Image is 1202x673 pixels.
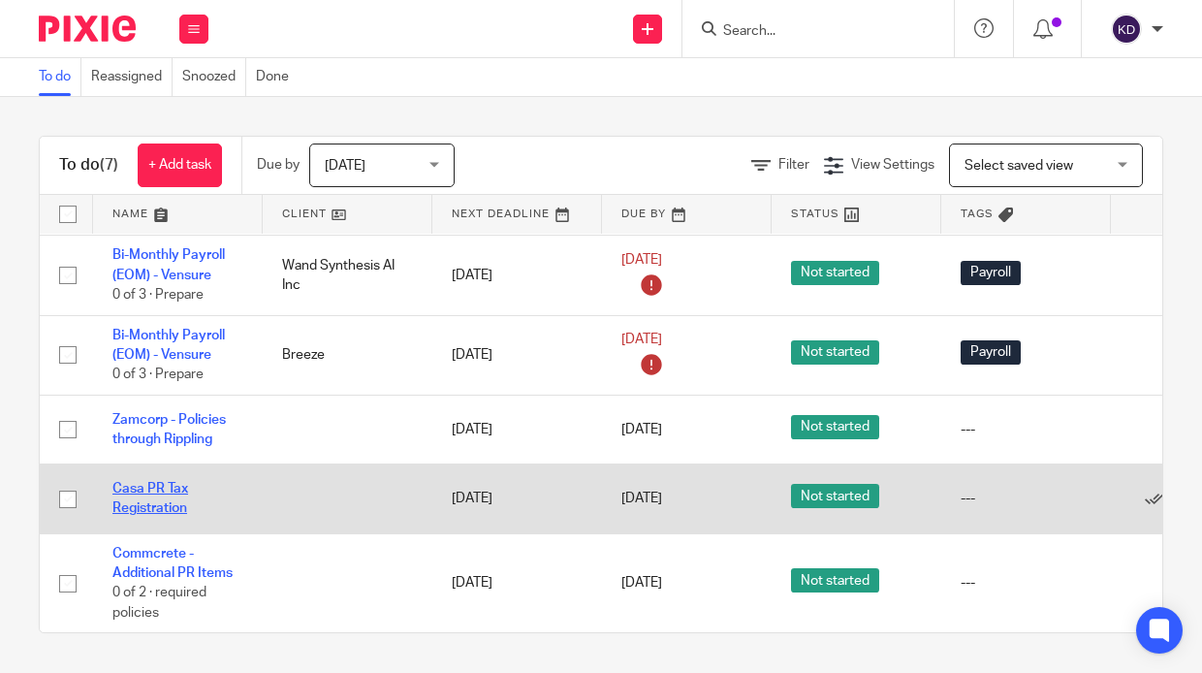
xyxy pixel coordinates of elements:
span: View Settings [851,158,934,172]
span: Not started [791,340,879,365]
h1: To do [59,155,118,176]
img: svg%3E [1111,14,1142,45]
td: Breeze [263,315,432,395]
td: [DATE] [432,315,602,395]
a: Bi-Monthly Payroll (EOM) - Vensure [112,329,225,362]
span: Filter [778,158,809,172]
td: [DATE] [432,395,602,464]
a: Reassigned [91,58,173,96]
span: [DATE] [621,333,662,346]
td: [DATE] [432,236,602,315]
div: --- [961,420,1091,439]
span: 0 of 3 · Prepare [112,288,204,302]
a: To do [39,58,81,96]
span: Payroll [961,261,1021,285]
div: --- [961,489,1091,508]
a: Commcrete - Additional PR Items [112,547,233,580]
span: Select saved view [965,159,1073,173]
div: --- [961,573,1091,593]
span: 0 of 3 · Prepare [112,368,204,381]
span: Not started [791,415,879,439]
p: Due by [257,155,300,175]
a: Bi-Monthly Payroll (EOM) - Vensure [112,248,225,281]
span: Not started [791,568,879,593]
a: Done [256,58,299,96]
span: [DATE] [621,423,662,436]
a: Mark as done [1145,489,1174,508]
a: + Add task [138,144,222,187]
input: Search [721,23,896,41]
td: Wand Synthesis AI Inc [263,236,432,315]
span: Payroll [961,340,1021,365]
a: Zamcorp - Policies through Rippling [112,413,226,446]
span: 0 of 2 · required policies [112,586,206,620]
td: [DATE] [432,465,602,533]
a: Casa PR Tax Registration [112,482,188,515]
span: Not started [791,261,879,285]
img: Pixie [39,16,136,42]
span: [DATE] [621,576,662,590]
span: [DATE] [621,253,662,267]
a: Snoozed [182,58,246,96]
span: (7) [100,157,118,173]
span: Not started [791,484,879,508]
span: [DATE] [325,159,365,173]
td: [DATE] [432,533,602,632]
span: Tags [961,208,994,219]
span: [DATE] [621,492,662,505]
